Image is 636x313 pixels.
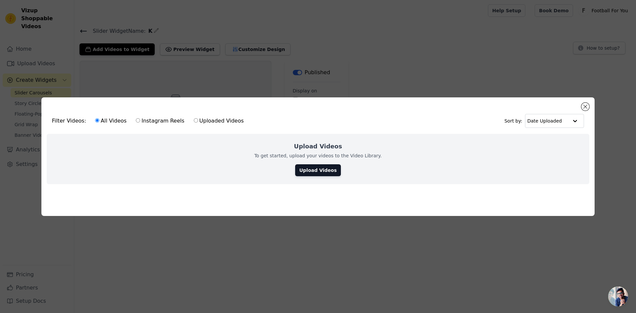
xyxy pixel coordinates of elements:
[193,117,244,125] label: Uploaded Videos
[295,164,341,176] a: Upload Videos
[52,113,247,129] div: Filter Videos:
[135,117,185,125] label: Instagram Reels
[95,117,127,125] label: All Videos
[254,152,382,159] p: To get started, upload your videos to the Video Library.
[504,114,584,128] div: Sort by:
[608,287,628,306] a: Open chat
[294,142,342,151] h2: Upload Videos
[581,103,589,111] button: Close modal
